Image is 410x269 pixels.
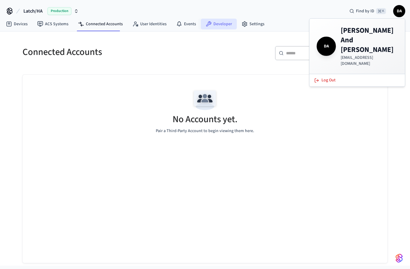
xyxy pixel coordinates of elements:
h5: Connected Accounts [23,46,201,58]
p: [EMAIL_ADDRESS][DOMAIN_NAME] [341,55,398,67]
button: Log Out [311,75,404,85]
span: Production [47,7,71,15]
a: Devices [1,19,32,29]
span: DA [318,38,335,55]
span: Find by ID [356,8,374,14]
h4: [PERSON_NAME] And [PERSON_NAME] [341,26,398,55]
a: Developer [201,19,237,29]
a: Events [171,19,201,29]
div: Find by ID⌘ K [345,6,391,17]
img: SeamLogoGradient.69752ec5.svg [396,253,403,263]
img: Team Empty State [191,87,219,114]
span: Latch/HA [23,8,43,15]
h5: No Accounts yet. [173,113,237,125]
span: DA [394,6,405,17]
button: DA [393,5,405,17]
a: ACS Systems [32,19,73,29]
a: Connected Accounts [73,19,128,29]
span: ⌘ K [376,8,386,14]
p: Pair a Third-Party Account to begin viewing them here. [156,128,254,134]
a: User Identities [128,19,171,29]
a: Settings [237,19,269,29]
